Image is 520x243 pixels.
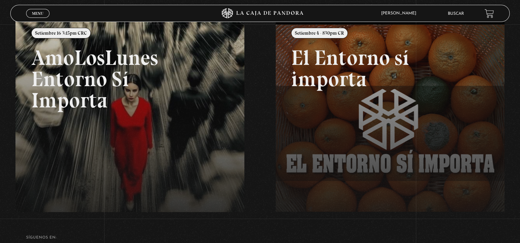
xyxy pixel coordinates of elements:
a: Buscar [448,12,464,16]
span: Menu [32,11,43,15]
h4: SÍguenos en: [26,236,494,240]
a: View your shopping cart [485,9,494,18]
span: [PERSON_NAME] [378,11,423,15]
span: Cerrar [30,17,46,22]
